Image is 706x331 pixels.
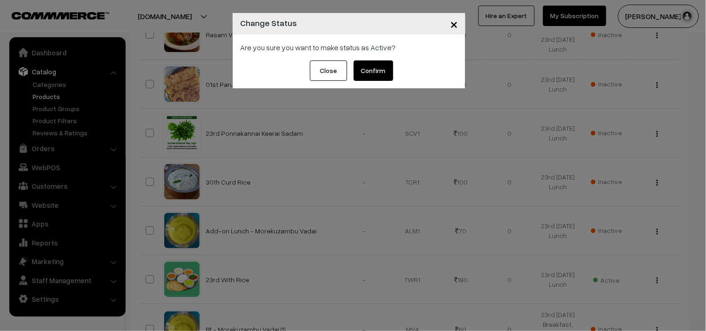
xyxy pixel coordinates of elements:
button: Confirm [354,60,393,81]
div: Are you sure you want to make status as Active? [240,42,458,53]
h4: Change Status [240,17,297,29]
button: Close [443,9,465,38]
button: Close [310,60,347,81]
span: × [450,15,458,32]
